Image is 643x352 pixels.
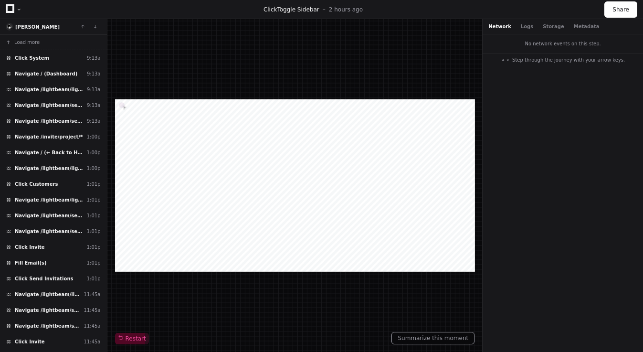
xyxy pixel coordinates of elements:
[87,212,101,219] div: 1:01p
[84,338,101,345] div: 11:45a
[488,23,511,30] button: Network
[87,102,101,109] div: 9:13a
[115,333,149,344] button: Restart
[87,149,101,156] div: 1:00p
[15,181,58,188] span: Click Customers
[15,149,83,156] span: Navigate / (← Back to Home)
[87,133,101,140] div: 1:00p
[87,86,101,93] div: 9:13a
[87,181,101,188] div: 1:01p
[264,6,277,13] span: Click
[15,117,83,125] span: Navigate /lightbeam/settings/projects/lightbeam/members (Members Manage project members)
[87,54,101,62] div: 9:13a
[15,228,83,235] span: Navigate /lightbeam/settings/members (Members)
[15,291,80,298] span: Navigate /lightbeam/lightbeam
[391,332,474,344] button: Summarize this moment
[7,24,13,30] img: 16.svg
[15,133,83,140] span: Navigate /invite/project/*
[87,165,101,172] div: 1:00p
[15,54,49,62] span: Click System
[15,196,83,203] span: Navigate /lightbeam/lightbeam/customers
[15,275,73,282] span: Click Send Invitations
[15,307,80,314] span: Navigate /lightbeam/settings/projects/lightbeam (Settings)
[15,322,80,330] span: Navigate /lightbeam/settings/members (Members)
[15,244,45,251] span: Click Invite
[87,228,101,235] div: 1:01p
[87,196,101,203] div: 1:01p
[118,335,146,342] span: Restart
[15,212,83,219] span: Navigate /lightbeam/settings/projects/lightbeam (Settings)
[84,291,101,298] div: 11:45a
[14,39,40,46] span: Load more
[483,34,643,53] div: No network events on this step.
[87,70,101,77] div: 9:13a
[277,6,319,13] span: Toggle Sidebar
[84,322,101,330] div: 11:45a
[612,320,638,346] iframe: Open customer support
[87,259,101,267] div: 1:01p
[604,1,637,18] button: Share
[15,259,47,267] span: Fill Email(s)
[15,24,60,30] a: [PERSON_NAME]
[512,56,625,64] span: Step through the journey with your arrow keys.
[15,338,45,345] span: Click Invite
[574,23,600,30] button: Metadata
[84,307,101,314] div: 11:45a
[87,244,101,251] div: 1:01p
[15,165,83,172] span: Navigate /lightbeam/lightbeam
[15,102,83,109] span: Navigate /lightbeam/settings/projects/lightbeam (Settings)
[543,23,564,30] button: Storage
[87,275,101,282] div: 1:01p
[329,6,363,13] p: 2 hours ago
[521,23,533,30] button: Logs
[87,117,101,125] div: 9:13a
[15,70,77,77] span: Navigate / (Dashboard)
[15,86,83,93] span: Navigate /lightbeam/lightbeam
